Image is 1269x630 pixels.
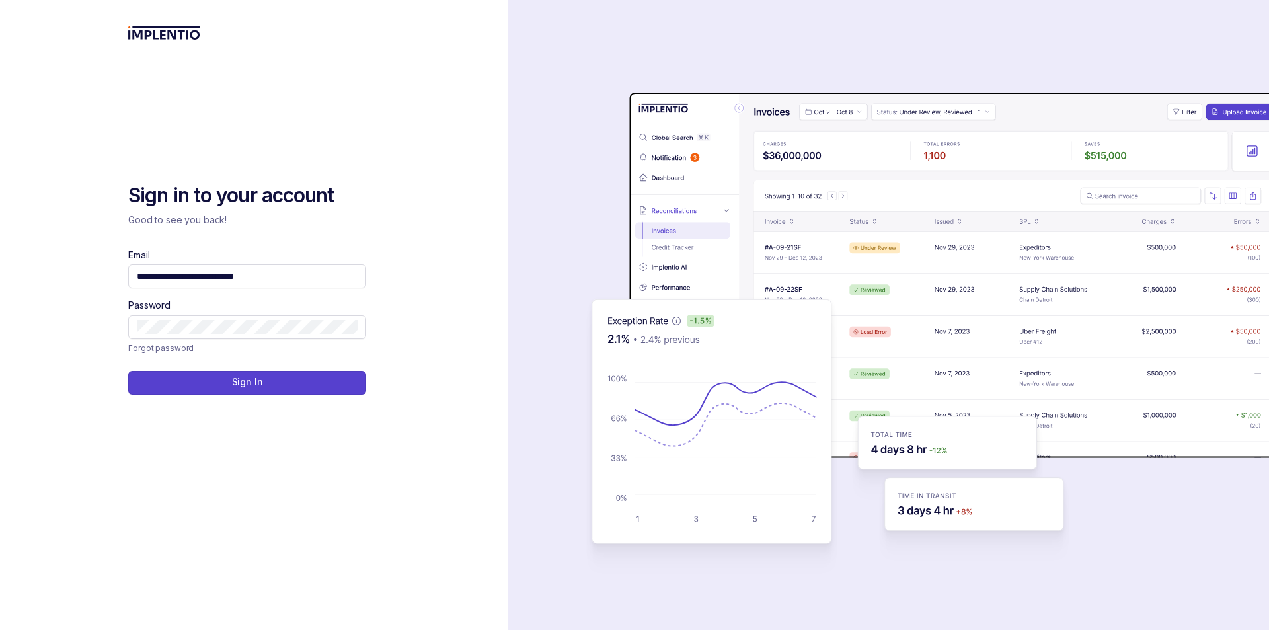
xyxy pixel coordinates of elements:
[232,375,263,389] p: Sign In
[128,26,200,40] img: logo
[128,182,366,209] h2: Sign in to your account
[128,299,171,312] label: Password
[128,371,366,395] button: Sign In
[128,214,366,227] p: Good to see you back!
[128,342,194,355] p: Forgot password
[128,249,149,262] label: Email
[128,342,194,355] a: Link Forgot password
